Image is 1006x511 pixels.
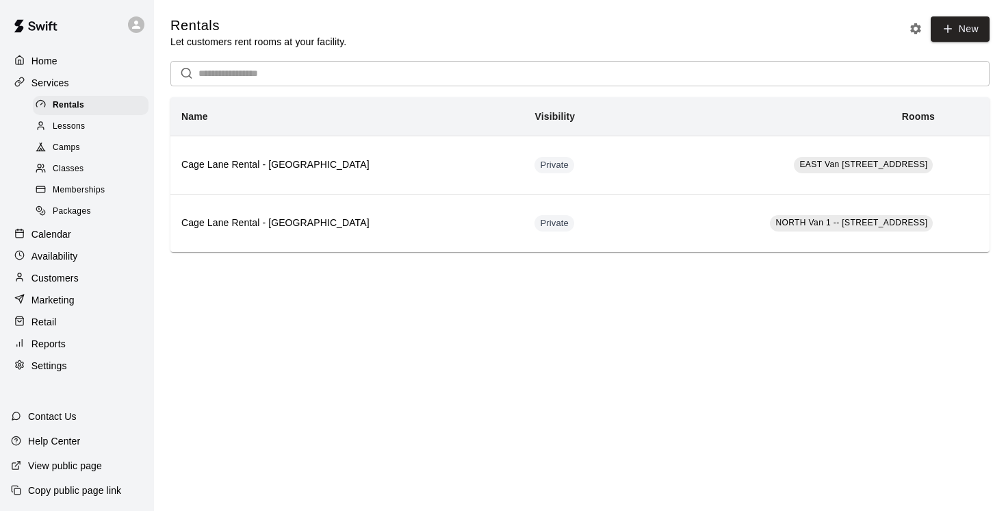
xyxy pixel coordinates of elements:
p: Services [31,76,69,90]
p: Availability [31,249,78,263]
p: Home [31,54,57,68]
a: Classes [33,159,154,180]
div: This service is hidden, and can only be accessed via a direct link [534,215,574,232]
span: Memberships [53,184,105,197]
p: Calendar [31,227,71,241]
span: NORTH Van 1 -- [STREET_ADDRESS] [775,218,927,227]
p: Contact Us [28,410,77,423]
a: Lessons [33,116,154,137]
a: Availability [11,246,143,266]
div: Rentals [33,96,149,115]
a: Customers [11,268,143,288]
p: Marketing [31,293,75,307]
p: Retail [31,315,57,329]
b: Rooms [902,111,935,122]
div: Packages [33,202,149,221]
p: Reports [31,337,66,351]
p: Settings [31,359,67,373]
h6: Cage Lane Rental - [GEOGRAPHIC_DATA] [181,158,513,173]
span: Private [534,159,574,172]
p: View public page [28,459,102,473]
h5: Rentals [170,16,346,35]
div: Classes [33,160,149,179]
span: Private [534,217,574,230]
div: Memberships [33,181,149,200]
div: Lessons [33,117,149,136]
a: Packages [33,201,154,223]
span: Classes [53,162,83,176]
span: Rentals [53,99,84,112]
p: Customers [31,271,79,285]
a: Rentals [33,95,154,116]
a: Reports [11,334,143,354]
p: Let customers rent rooms at your facility. [170,35,346,49]
table: simple table [170,97,990,252]
a: Settings [11,356,143,376]
a: Services [11,73,143,93]
a: Camps [33,138,154,159]
a: New [931,16,990,42]
h6: Cage Lane Rental - [GEOGRAPHIC_DATA] [181,216,513,231]
span: Lessons [53,120,86,134]
div: Camps [33,138,149,158]
a: Marketing [11,290,143,310]
p: Help Center [28,434,80,448]
button: Rental settings [905,18,926,39]
a: Calendar [11,224,143,245]
b: Visibility [534,111,575,122]
span: Camps [53,141,80,155]
a: Memberships [33,180,154,201]
a: Home [11,51,143,71]
span: EAST Van [STREET_ADDRESS] [799,160,927,169]
span: Packages [53,205,91,219]
b: Name [181,111,208,122]
a: Retail [11,312,143,332]
div: This service is hidden, and can only be accessed via a direct link [534,157,574,173]
p: Copy public page link [28,484,121,497]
